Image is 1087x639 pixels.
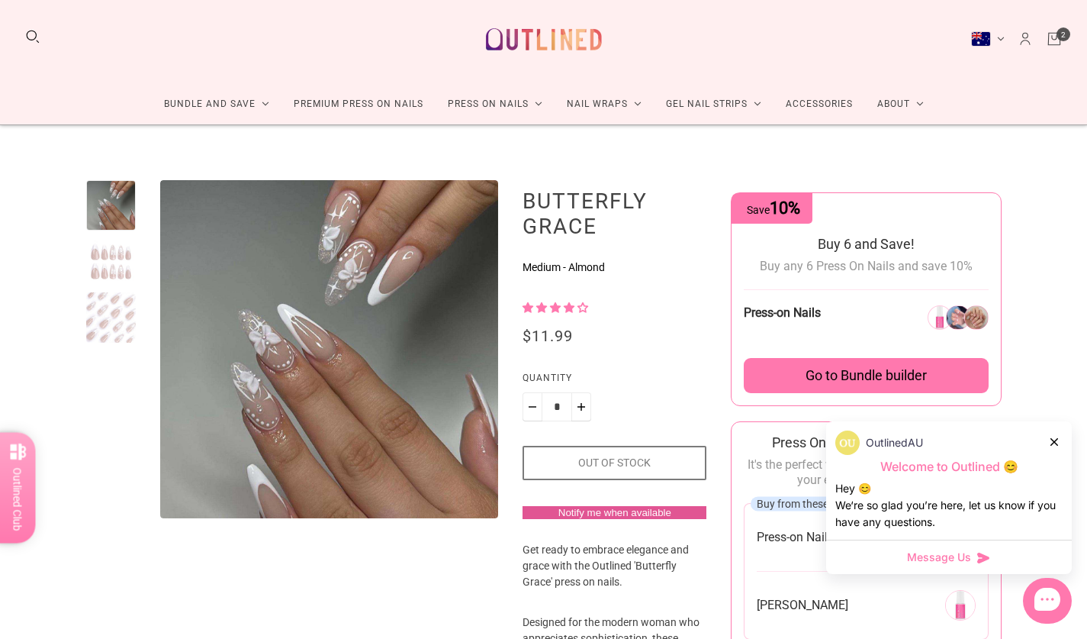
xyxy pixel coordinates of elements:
[835,459,1063,475] p: Welcome to Outlined 😊
[160,180,498,518] img: Butterfly Grace - Press On Nails
[555,84,654,124] a: Nail Wraps
[971,31,1005,47] button: Australia
[1017,31,1034,47] a: Account
[757,529,834,545] span: Press-on Nails
[818,236,915,252] span: Buy 6 and Save!
[654,84,773,124] a: Gel Nail Strips
[744,305,821,320] span: Press-on Nails
[523,446,706,480] button: Out of stock
[523,302,588,314] span: 4.00 stars
[152,84,281,124] a: Bundle and Save
[772,434,960,450] span: Press On Nails Basic Starter Kit
[757,497,881,509] span: Buy from these collections
[24,28,41,45] button: Search
[571,392,591,421] button: Plus
[523,392,542,421] button: Minus
[523,506,706,519] button: Notify me when available
[160,180,498,518] modal-trigger: Enlarge product image
[866,434,923,451] p: OutlinedAU
[1046,31,1063,47] a: Cart
[523,260,706,276] p: Medium - Almond
[523,327,573,345] span: $11.99
[523,188,706,239] h1: Butterfly Grace
[747,204,800,216] span: Save
[757,597,848,613] span: [PERSON_NAME]
[748,457,985,487] span: It's the perfect way to add a touch of style to your everyday look! 💅✨
[770,198,800,218] span: 10%
[477,7,611,72] a: Outlined
[835,431,860,455] img: data:image/png;base64,iVBORw0KGgoAAAANSUhEUgAAACQAAAAkCAYAAADhAJiYAAAAAXNSR0IArs4c6QAAAERlWElmTU0...
[865,84,936,124] a: About
[760,259,973,273] span: Buy any 6 Press On Nails and save 10%
[806,367,927,384] span: Go to Bundle builder
[281,84,436,124] a: Premium Press On Nails
[773,84,865,124] a: Accessories
[523,542,706,615] p: Get ready to embrace elegance and grace with the Outlined 'Butterfly Grace' press on nails.
[436,84,555,124] a: Press On Nails
[907,550,971,565] span: Message Us
[835,480,1063,531] div: Hey 😊 We‘re so glad you’re here, let us know if you have any questions.
[945,590,976,621] img: 269291651152-0
[523,370,706,392] label: Quantity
